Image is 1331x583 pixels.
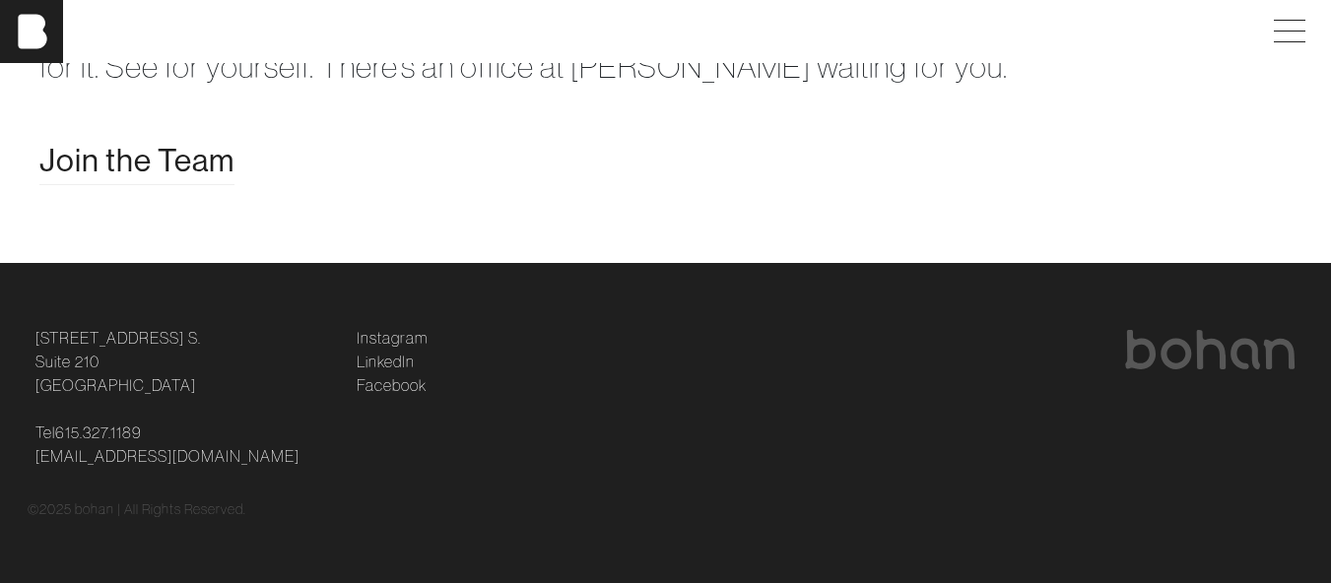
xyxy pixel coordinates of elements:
div: © 2025 [28,499,1304,520]
a: Facebook [357,373,427,397]
a: 615.327.1189 [55,421,142,444]
p: Tel [35,421,333,468]
a: Instagram [357,326,428,350]
img: bohan logo [1123,330,1297,369]
a: LinkedIn [357,350,415,373]
a: Join the Team [39,137,234,184]
p: bohan | All Rights Reserved. [75,499,246,520]
a: [EMAIL_ADDRESS][DOMAIN_NAME] [35,444,299,468]
a: [STREET_ADDRESS] S.Suite 210[GEOGRAPHIC_DATA] [35,326,201,397]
